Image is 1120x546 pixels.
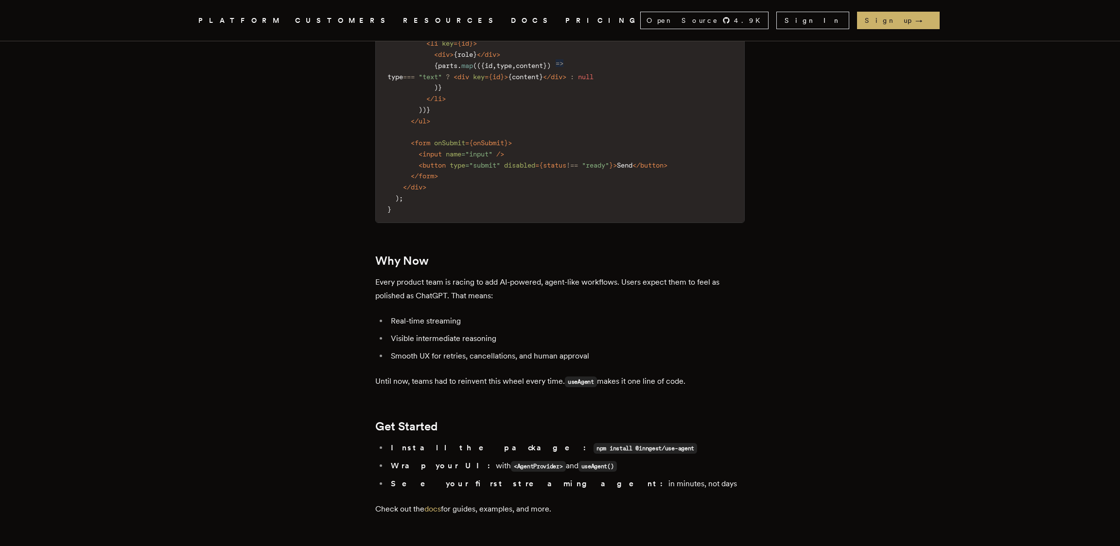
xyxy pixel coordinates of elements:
span: /> [496,150,504,158]
p: Until now, teams had to reinvent this wheel every time. makes it one line of code. [375,375,745,389]
span: => [556,59,563,67]
span: = [465,161,469,169]
span: > [508,139,512,147]
li: with and [388,459,745,473]
span: </ [477,51,485,58]
strong: Install the package: [391,443,592,452]
span: { [508,73,512,81]
span: = [485,73,489,81]
span: </ [543,73,551,81]
span: } [469,39,473,47]
span: { [539,161,543,169]
span: } [543,62,547,69]
span: ( [477,62,481,69]
a: docs [424,504,441,513]
span: </ [426,95,434,102]
li: in minutes, not days [388,477,745,491]
span: = [461,150,465,158]
h2: Why Now [375,254,745,268]
span: } [387,205,391,213]
span: { [469,139,473,147]
span: content [512,73,539,81]
li: Smooth UX for retries, cancellations, and human approval [388,349,745,363]
span: = [465,139,469,147]
span: div [551,73,562,81]
span: ) [547,62,551,69]
span: ) [434,84,438,91]
span: button [640,161,664,169]
span: role [457,51,473,58]
span: > [504,73,508,81]
span: type [496,62,512,69]
span: < [419,150,422,158]
span: = [454,39,457,47]
span: id [461,39,469,47]
a: Sign In [776,12,849,29]
span: { [457,39,461,47]
p: Check out the for guides, examples, and more. [375,502,745,516]
span: ) [422,106,426,114]
span: type [387,73,403,81]
span: onSubmit [434,139,465,147]
span: " [489,150,492,158]
span: { [434,62,438,69]
span: submit [473,161,496,169]
span: < [419,161,422,169]
span: form [415,139,430,147]
span: div [438,51,450,58]
span: > [496,51,500,58]
span: < [411,139,415,147]
span: " [465,150,469,158]
span: Open Source [647,16,718,25]
span: status [543,161,566,169]
span: === [403,73,415,81]
span: < [434,51,438,58]
span: input [422,150,442,158]
strong: Wrap your UI: [391,461,496,470]
span: </ [411,172,419,180]
span: ul [419,117,426,125]
span: } [500,73,504,81]
span: type [450,161,465,169]
span: > [426,117,430,125]
p: Every product team is racing to add AI-powered, agent-like workflows. Users expect them to feel a... [375,275,745,303]
span: div [485,51,496,58]
span: → [915,16,932,25]
span: li [430,39,438,47]
span: } [539,73,543,81]
span: { [454,51,457,58]
span: form [419,172,434,180]
span: , [492,62,496,69]
span: content [516,62,543,69]
span: > [664,161,667,169]
span: ? [446,73,450,81]
span: : [570,73,574,81]
span: } [438,84,442,91]
span: id [492,73,500,81]
span: ) [419,106,422,114]
a: Sign up [857,12,940,29]
span: > [562,73,566,81]
span: disabled [504,161,535,169]
span: "text" [419,73,442,81]
span: map [461,62,473,69]
a: CUSTOMERS [295,15,391,27]
span: </ [411,117,419,125]
span: div [411,183,422,191]
span: parts [438,62,457,69]
button: PLATFORM [198,15,283,27]
span: < [426,39,430,47]
code: useAgent [565,376,597,387]
span: } [504,139,508,147]
span: { [489,73,492,81]
span: div [457,73,469,81]
li: Real-time streaming [388,314,745,328]
button: RESOURCES [403,15,499,27]
span: " [469,161,473,169]
a: DOCS [511,15,554,27]
span: key [442,39,454,47]
span: name [446,150,461,158]
span: id [485,62,492,69]
span: ) [395,194,399,202]
span: } [426,106,430,114]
